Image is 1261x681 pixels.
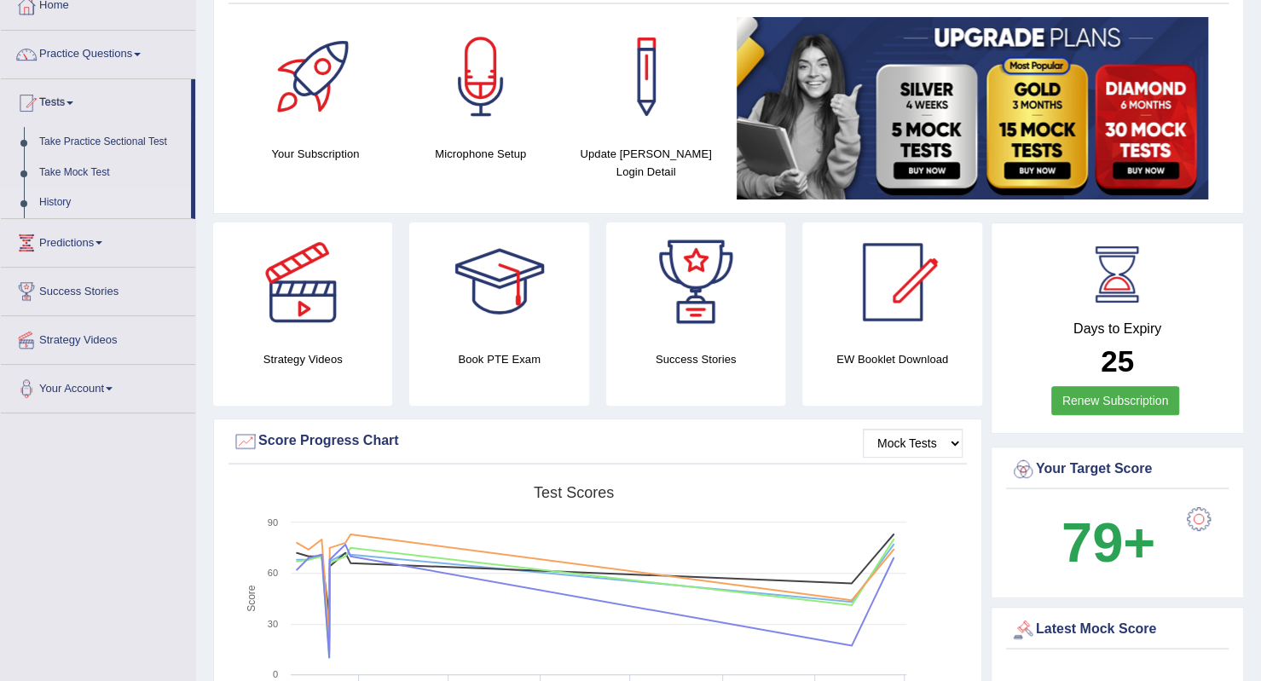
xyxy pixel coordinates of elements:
text: 90 [268,517,278,528]
img: small5.jpg [737,17,1208,199]
tspan: Test scores [534,484,614,501]
text: 60 [268,568,278,578]
text: 30 [268,619,278,629]
h4: Microphone Setup [407,145,555,163]
h4: Days to Expiry [1010,321,1224,337]
text: 0 [273,669,278,679]
b: 79+ [1061,511,1155,574]
a: Renew Subscription [1051,386,1180,415]
a: Success Stories [1,268,195,310]
div: Score Progress Chart [233,429,963,454]
div: Latest Mock Score [1010,617,1224,643]
tspan: Score [246,585,257,612]
h4: Success Stories [606,350,785,368]
h4: Strategy Videos [213,350,392,368]
a: Predictions [1,219,195,262]
a: History [32,188,191,218]
h4: Book PTE Exam [409,350,588,368]
a: Tests [1,79,191,122]
a: Strategy Videos [1,316,195,359]
a: Take Mock Test [32,158,191,188]
a: Take Practice Sectional Test [32,127,191,158]
a: Your Account [1,365,195,407]
a: Practice Questions [1,31,195,73]
h4: Your Subscription [241,145,390,163]
div: Your Target Score [1010,457,1224,482]
h4: Update [PERSON_NAME] Login Detail [572,145,720,181]
b: 25 [1101,344,1134,378]
h4: EW Booklet Download [802,350,981,368]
